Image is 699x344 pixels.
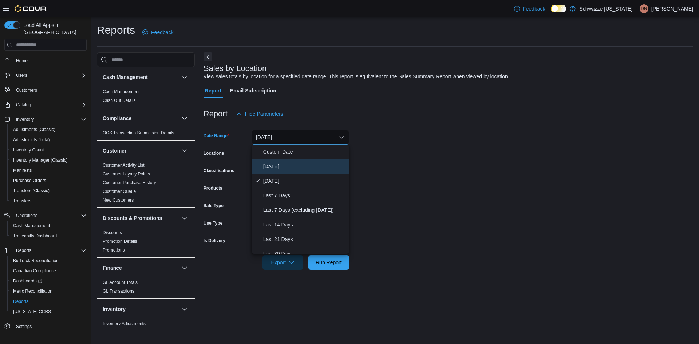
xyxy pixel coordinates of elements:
[204,110,228,118] h3: Report
[103,115,131,122] h3: Compliance
[13,167,32,173] span: Manifests
[523,5,545,12] span: Feedback
[13,258,59,264] span: BioTrack Reconciliation
[180,73,189,82] button: Cash Management
[1,70,90,80] button: Users
[103,288,134,294] span: GL Transactions
[10,125,87,134] span: Adjustments (Classic)
[13,246,87,255] span: Reports
[10,232,60,240] a: Traceabilty Dashboard
[1,245,90,256] button: Reports
[10,232,87,240] span: Traceabilty Dashboard
[13,178,46,183] span: Purchase Orders
[7,186,90,196] button: Transfers (Classic)
[10,186,52,195] a: Transfers (Classic)
[13,56,87,65] span: Home
[263,147,346,156] span: Custom Date
[180,146,189,155] button: Customer
[511,1,548,16] a: Feedback
[10,221,53,230] a: Cash Management
[97,23,135,37] h1: Reports
[641,4,647,13] span: DN
[103,280,138,285] span: GL Account Totals
[13,100,87,109] span: Catalog
[13,309,51,315] span: [US_STATE] CCRS
[16,248,31,253] span: Reports
[13,322,87,331] span: Settings
[103,171,150,177] span: Customer Loyalty Points
[10,176,87,185] span: Purchase Orders
[103,230,122,235] a: Discounts
[204,238,225,244] label: Is Delivery
[263,162,346,171] span: [DATE]
[10,297,87,306] span: Reports
[103,321,146,326] a: Inventory Adjustments
[308,255,349,270] button: Run Report
[103,147,126,154] h3: Customer
[263,220,346,229] span: Last 14 Days
[263,191,346,200] span: Last 7 Days
[263,206,346,214] span: Last 7 Days (excluding [DATE])
[103,230,122,236] span: Discounts
[103,74,179,81] button: Cash Management
[103,305,126,313] h3: Inventory
[204,64,267,73] h3: Sales by Location
[13,211,40,220] button: Operations
[204,203,224,209] label: Sale Type
[13,211,87,220] span: Operations
[1,210,90,221] button: Operations
[13,71,30,80] button: Users
[10,186,87,195] span: Transfers (Classic)
[97,161,195,207] div: Customer
[1,114,90,124] button: Inventory
[13,71,87,80] span: Users
[16,102,31,108] span: Catalog
[204,73,509,80] div: View sales totals by location for a specified date range. This report is equivalent to the Sales ...
[16,324,32,329] span: Settings
[97,128,195,140] div: Compliance
[204,133,229,139] label: Date Range
[640,4,648,13] div: Desiree N Quintana
[204,168,234,174] label: Classifications
[13,188,50,194] span: Transfers (Classic)
[7,221,90,231] button: Cash Management
[1,85,90,95] button: Customers
[16,213,37,218] span: Operations
[16,72,27,78] span: Users
[10,166,87,175] span: Manifests
[1,100,90,110] button: Catalog
[7,231,90,241] button: Traceabilty Dashboard
[103,198,134,203] a: New Customers
[10,176,49,185] a: Purchase Orders
[7,276,90,286] a: Dashboards
[651,4,693,13] p: [PERSON_NAME]
[7,155,90,165] button: Inventory Manager (Classic)
[103,189,136,194] a: Customer Queue
[103,238,137,244] span: Promotion Details
[252,145,349,254] div: Select listbox
[13,198,31,204] span: Transfers
[13,137,50,143] span: Adjustments (beta)
[103,214,162,222] h3: Discounts & Promotions
[13,86,87,95] span: Customers
[103,74,148,81] h3: Cash Management
[13,233,57,239] span: Traceabilty Dashboard
[7,175,90,186] button: Purchase Orders
[7,145,90,155] button: Inventory Count
[7,307,90,317] button: [US_STATE] CCRS
[103,89,139,95] span: Cash Management
[245,110,283,118] span: Hide Parameters
[151,29,173,36] span: Feedback
[1,321,90,332] button: Settings
[103,280,138,285] a: GL Account Totals
[10,307,87,316] span: Washington CCRS
[263,177,346,185] span: [DATE]
[103,289,134,294] a: GL Transactions
[103,180,156,185] a: Customer Purchase History
[204,185,222,191] label: Products
[103,162,145,168] span: Customer Activity List
[10,197,87,205] span: Transfers
[180,264,189,272] button: Finance
[204,220,222,226] label: Use Type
